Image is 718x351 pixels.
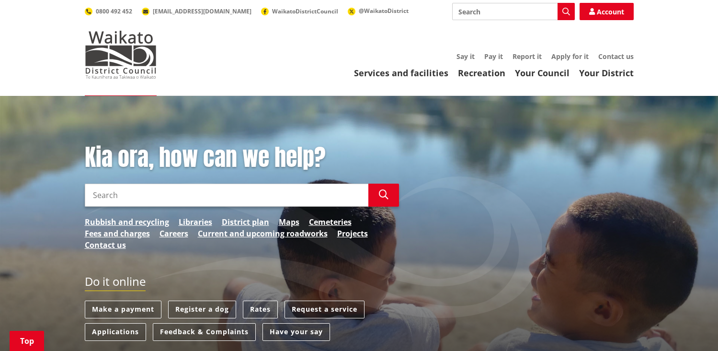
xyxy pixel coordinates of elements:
[179,216,212,228] a: Libraries
[85,275,146,292] h2: Do it online
[85,31,157,79] img: Waikato District Council - Te Kaunihera aa Takiwaa o Waikato
[168,301,236,318] a: Register a dog
[85,228,150,239] a: Fees and charges
[85,323,146,341] a: Applications
[85,144,399,172] h1: Kia ora, how can we help?
[359,7,409,15] span: @WaikatoDistrict
[243,301,278,318] a: Rates
[160,228,188,239] a: Careers
[484,52,503,61] a: Pay it
[272,7,338,15] span: WaikatoDistrictCouncil
[10,331,44,351] a: Top
[222,216,269,228] a: District plan
[85,301,161,318] a: Make a payment
[598,52,634,61] a: Contact us
[513,52,542,61] a: Report it
[515,67,570,79] a: Your Council
[261,7,338,15] a: WaikatoDistrictCouncil
[85,184,368,207] input: Search input
[142,7,251,15] a: [EMAIL_ADDRESS][DOMAIN_NAME]
[309,216,352,228] a: Cemeteries
[579,67,634,79] a: Your District
[85,216,169,228] a: Rubbish and recycling
[279,216,299,228] a: Maps
[452,3,575,20] input: Search input
[153,323,256,341] a: Feedback & Complaints
[348,7,409,15] a: @WaikatoDistrict
[458,67,505,79] a: Recreation
[262,323,330,341] a: Have your say
[85,7,132,15] a: 0800 492 452
[580,3,634,20] a: Account
[337,228,368,239] a: Projects
[85,239,126,251] a: Contact us
[198,228,328,239] a: Current and upcoming roadworks
[153,7,251,15] span: [EMAIL_ADDRESS][DOMAIN_NAME]
[551,52,589,61] a: Apply for it
[456,52,475,61] a: Say it
[285,301,365,318] a: Request a service
[354,67,448,79] a: Services and facilities
[96,7,132,15] span: 0800 492 452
